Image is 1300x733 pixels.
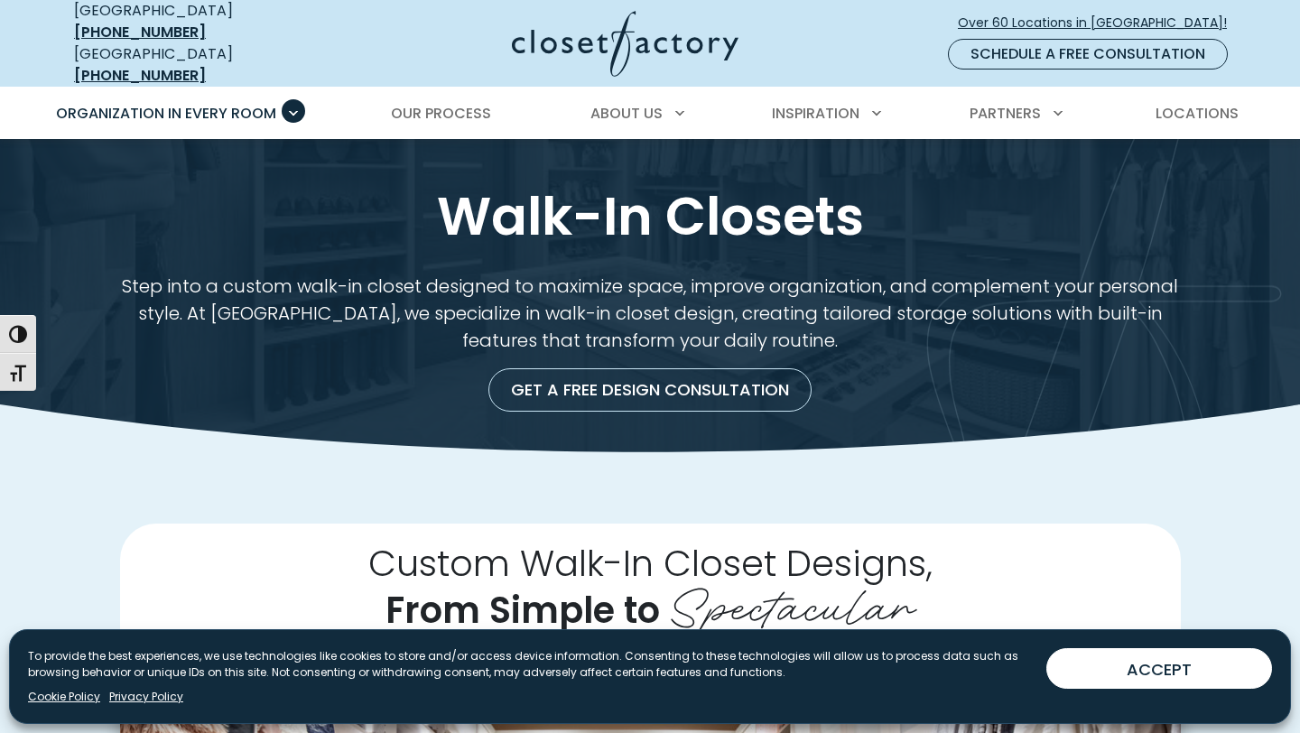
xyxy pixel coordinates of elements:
button: ACCEPT [1046,648,1272,689]
span: About Us [590,103,663,124]
nav: Primary Menu [43,88,1257,139]
span: Spectacular [669,566,915,638]
div: [GEOGRAPHIC_DATA] [74,43,336,87]
a: Over 60 Locations in [GEOGRAPHIC_DATA]! [957,7,1242,39]
a: Schedule a Free Consultation [948,39,1228,70]
span: From Simple to [385,585,660,636]
a: Cookie Policy [28,689,100,705]
span: Inspiration [772,103,859,124]
h1: Walk-In Closets [70,182,1230,251]
a: Privacy Policy [109,689,183,705]
a: [PHONE_NUMBER] [74,65,206,86]
a: Get a Free Design Consultation [488,368,812,412]
span: Over 60 Locations in [GEOGRAPHIC_DATA]! [958,14,1241,32]
p: To provide the best experiences, we use technologies like cookies to store and/or access device i... [28,648,1032,681]
span: Partners [970,103,1041,124]
p: Step into a custom walk-in closet designed to maximize space, improve organization, and complemen... [120,273,1181,354]
img: Closet Factory Logo [512,11,738,77]
span: Custom Walk-In Closet Designs, [368,537,933,588]
span: Organization in Every Room [56,103,276,124]
a: [PHONE_NUMBER] [74,22,206,42]
span: Locations [1156,103,1239,124]
span: Our Process [391,103,491,124]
